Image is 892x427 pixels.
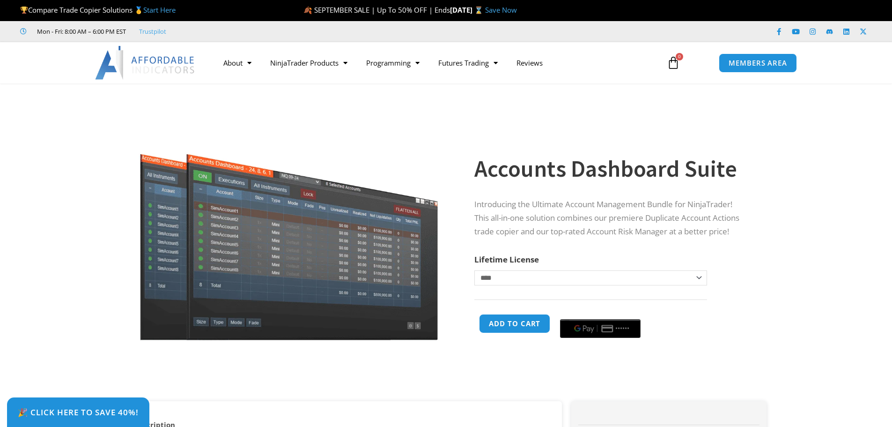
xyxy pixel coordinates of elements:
label: Lifetime License [474,254,539,265]
text: •••••• [616,325,630,332]
button: Add to cart [479,314,550,333]
img: 🏆 [21,7,28,14]
a: Start Here [143,5,176,15]
span: MEMBERS AREA [729,60,787,67]
span: Compare Trade Copier Solutions 🥇 [20,5,176,15]
span: Mon - Fri: 8:00 AM – 6:00 PM EST [35,26,126,37]
img: Screenshot 2024-08-26 155710eeeee | Affordable Indicators – NinjaTrader [139,100,440,340]
a: Programming [357,52,429,74]
span: 🍂 SEPTEMBER SALE | Up To 50% OFF | Ends [303,5,450,15]
a: Reviews [507,52,552,74]
a: Save Now [485,5,517,15]
nav: Menu [214,52,656,74]
span: 0 [676,53,683,60]
a: About [214,52,261,74]
a: 0 [653,49,694,76]
button: Buy with GPay [560,319,641,338]
iframe: Secure payment input frame [558,313,642,314]
a: NinjaTrader Products [261,52,357,74]
img: LogoAI | Affordable Indicators – NinjaTrader [95,46,196,80]
span: 🎉 Click Here to save 40%! [18,408,139,416]
h1: Accounts Dashboard Suite [474,152,748,185]
a: MEMBERS AREA [719,53,797,73]
strong: [DATE] ⌛ [450,5,485,15]
p: Introducing the Ultimate Account Management Bundle for NinjaTrader! This all-in-one solution comb... [474,198,748,239]
a: Futures Trading [429,52,507,74]
a: 🎉 Click Here to save 40%! [7,397,149,427]
a: Trustpilot [139,26,166,37]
